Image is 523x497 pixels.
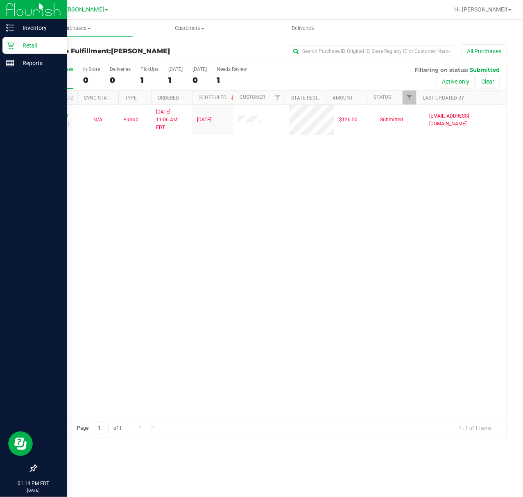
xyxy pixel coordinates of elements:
[111,47,170,55] span: [PERSON_NAME]
[246,20,360,37] a: Deliveries
[6,24,14,32] inline-svg: Inventory
[168,66,183,72] div: [DATE]
[339,116,358,124] span: $126.50
[110,66,131,72] div: Deliveries
[217,66,247,72] div: Needs Review
[140,66,158,72] div: PickUps
[36,48,193,55] h3: Purchase Fulfillment:
[199,95,236,100] a: Scheduled
[93,116,102,124] button: N/A
[70,422,129,434] span: Page of 1
[380,116,403,124] span: Submitted
[20,20,133,37] a: Purchases
[333,95,353,101] a: Amount
[94,422,109,434] input: 1
[454,6,507,13] span: Hi, [PERSON_NAME]!
[470,66,500,73] span: Submitted
[84,95,115,101] a: Sync Status
[4,480,63,487] p: 01:14 PM EDT
[158,95,179,101] a: Ordered
[271,91,285,104] a: Filter
[462,44,507,58] button: All Purchases
[133,20,247,37] a: Customers
[125,95,137,101] a: Type
[14,41,63,50] p: Retail
[168,75,183,85] div: 1
[110,75,131,85] div: 0
[197,116,211,124] span: [DATE]
[290,45,453,57] input: Search Purchase ID, Original ID, State Registry ID or Customer Name...
[292,95,335,101] a: State Registry ID
[374,94,391,100] a: Status
[20,25,133,32] span: Purchases
[452,422,498,434] span: 1 - 1 of 1 items
[59,6,104,13] span: [PERSON_NAME]
[93,117,102,123] span: Not Applicable
[217,75,247,85] div: 1
[123,116,138,124] span: Pickup
[134,25,246,32] span: Customers
[415,66,468,73] span: Filtering on status:
[156,108,187,132] span: [DATE] 11:06 AM EDT
[4,487,63,493] p: [DATE]
[6,41,14,50] inline-svg: Retail
[140,75,158,85] div: 1
[14,58,63,68] p: Reports
[240,94,265,100] a: Customer
[83,66,100,72] div: In Store
[192,66,207,72] div: [DATE]
[192,75,207,85] div: 0
[14,23,63,33] p: Inventory
[423,95,464,101] a: Last Updated By
[403,91,416,104] a: Filter
[83,75,100,85] div: 0
[429,112,501,128] span: [EMAIL_ADDRESS][DOMAIN_NAME]
[8,431,33,456] iframe: Resource center
[6,59,14,67] inline-svg: Reports
[476,75,500,89] button: Clear
[437,75,475,89] button: Active only
[281,25,325,32] span: Deliveries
